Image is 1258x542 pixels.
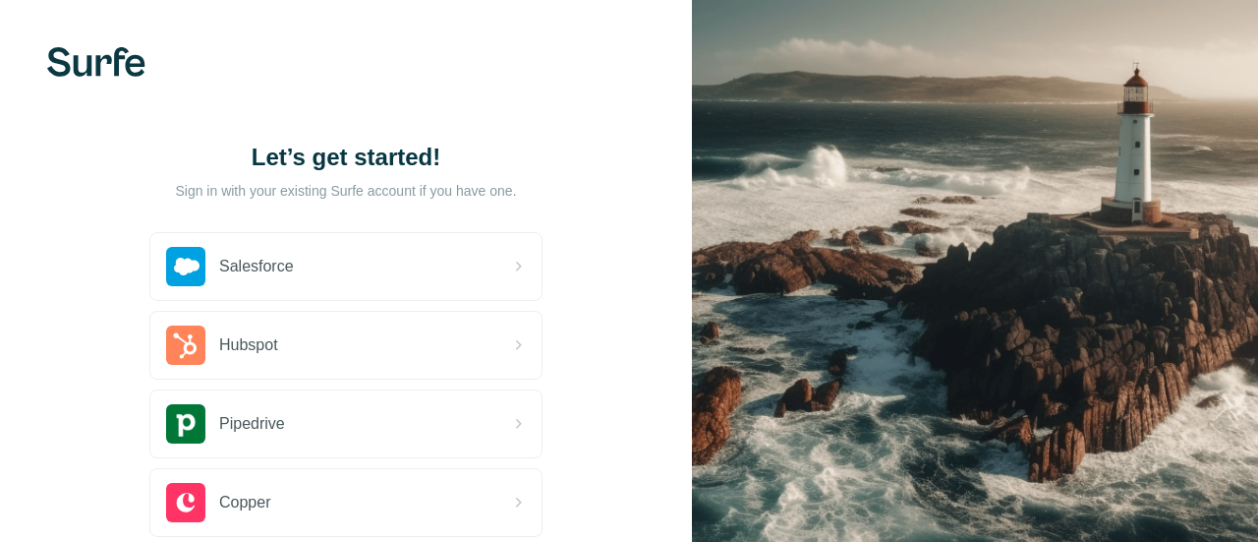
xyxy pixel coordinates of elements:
[166,483,205,522] img: copper's logo
[219,255,294,278] span: Salesforce
[47,47,145,77] img: Surfe's logo
[166,247,205,286] img: salesforce's logo
[175,181,516,201] p: Sign in with your existing Surfe account if you have one.
[219,333,278,357] span: Hubspot
[219,491,270,514] span: Copper
[219,412,285,436] span: Pipedrive
[149,142,543,173] h1: Let’s get started!
[166,404,205,444] img: pipedrive's logo
[166,326,205,365] img: hubspot's logo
